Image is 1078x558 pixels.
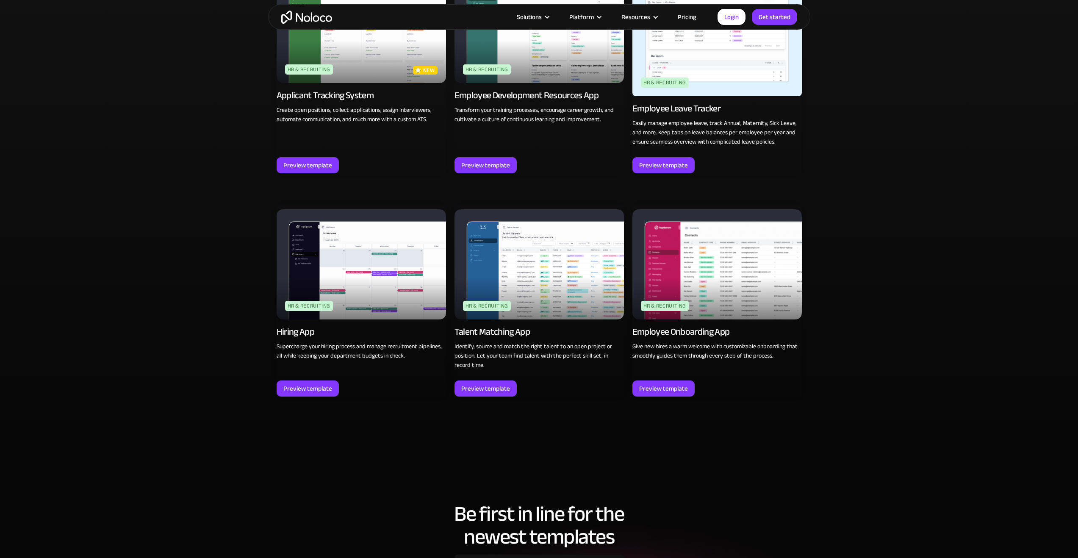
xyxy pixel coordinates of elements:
div: Preview template [461,383,510,394]
div: Preview template [461,160,510,171]
p: Transform your training processes, encourage career growth, and cultivate a culture of continuous... [454,105,624,124]
div: HR & Recruiting [463,301,511,311]
p: Supercharge your hiring process and manage recruitment pipelines, all while keeping your departme... [277,342,446,361]
a: home [281,11,332,24]
p: Create open positions, collect applications, assign interviewers, automate communication, and muc... [277,105,446,124]
div: Preview template [639,383,688,394]
a: HR & RecruitingHiring AppSupercharge your hiring process and manage recruitment pipelines, all wh... [277,205,446,397]
p: new [423,66,435,75]
div: Employee Onboarding App [632,326,730,338]
a: Pricing [667,11,707,22]
div: Employee Development Resources App [454,89,599,101]
div: Solutions [506,11,559,22]
p: Identify, source and match the right talent to an open project or position. Let your team find ta... [454,342,624,370]
div: Employee Leave Tracker [632,103,721,114]
a: Login [718,9,745,25]
a: HR & RecruitingTalent Matching AppIdentify, source and match the right talent to an open project ... [454,205,624,397]
p: Give new hires a warm welcome with customizable onboarding that smoothly guides them through ever... [632,342,802,361]
a: Get started [752,9,797,25]
div: Resources [611,11,667,22]
a: HR & RecruitingEmployee Onboarding AppGive new hires a warm welcome with customizable onboarding ... [632,205,802,397]
div: Preview template [283,160,332,171]
p: Easily manage employee leave, track Annual, Maternity, Sick Leave, and more. Keep tabs on leave b... [632,119,802,147]
div: Hiring App [277,326,314,338]
div: HR & Recruiting [285,301,333,311]
div: Platform [569,11,594,22]
div: Preview template [639,160,688,171]
div: Preview template [283,383,332,394]
div: Platform [559,11,611,22]
div: HR & Recruiting [285,64,333,75]
div: HR & Recruiting [641,78,689,88]
div: HR & Recruiting [463,64,511,75]
div: Talent Matching App [454,326,530,338]
div: Resources [621,11,650,22]
div: Solutions [517,11,542,22]
div: HR & Recruiting [641,301,689,311]
div: Applicant Tracking System [277,89,374,101]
